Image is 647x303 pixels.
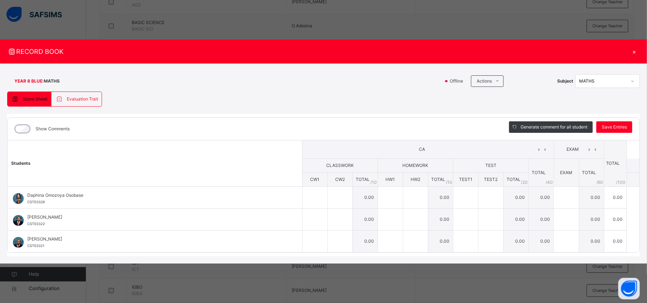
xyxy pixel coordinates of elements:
[428,209,453,230] td: 0.00
[484,177,498,182] span: TEST2
[528,187,554,209] td: 0.00
[431,177,445,182] span: TOTAL
[449,78,467,84] span: Offline
[11,160,31,166] span: Students
[528,230,554,252] td: 0.00
[579,230,604,252] td: 0.00
[310,177,319,182] span: CW1
[604,187,627,209] td: 0.00
[546,179,553,186] span: / 40
[521,179,528,186] span: / 20
[618,278,640,299] button: Open asap
[428,230,453,252] td: 0.00
[352,187,378,209] td: 0.00
[27,200,45,204] span: CST03326
[352,230,378,252] td: 0.00
[13,237,24,248] img: CST03321.png
[23,96,47,102] span: Score Sheet
[13,193,24,204] img: CST03326.png
[557,78,573,84] span: Subject
[596,179,603,186] span: / 60
[44,78,60,84] span: MATHS
[459,177,472,182] span: TEST1
[503,230,528,252] td: 0.00
[402,163,428,168] span: HOMEWORK
[604,230,627,252] td: 0.00
[27,236,286,242] span: [PERSON_NAME]
[411,177,420,182] span: HW2
[27,244,44,248] span: CST03321
[335,177,345,182] span: CW2
[579,209,604,230] td: 0.00
[446,179,452,186] span: / 10
[579,78,627,84] div: MATHS
[604,140,627,187] th: TOTAL
[521,124,587,130] span: Generate comment for all student
[528,209,554,230] td: 0.00
[559,146,586,153] span: EXAM
[370,179,377,186] span: / 10
[14,78,44,84] span: YEAR 8 BLUE :
[27,192,286,199] span: Daphina Omozoya Osobase
[13,215,24,226] img: CST03322.png
[604,209,627,230] td: 0.00
[36,126,70,132] label: Show Comments
[629,47,640,56] div: ×
[579,187,604,209] td: 0.00
[582,170,596,175] span: TOTAL
[356,177,370,182] span: TOTAL
[503,187,528,209] td: 0.00
[560,170,572,175] span: EXAM
[308,146,536,153] span: CA
[477,78,492,84] span: Actions
[27,222,45,226] span: CST03322
[7,47,629,56] span: RECORD BOOK
[602,124,627,130] span: Save Entries
[616,179,626,186] span: /100
[532,170,546,175] span: TOTAL
[385,177,395,182] span: HW1
[507,177,521,182] span: TOTAL
[27,214,286,220] span: [PERSON_NAME]
[67,96,98,102] span: Evaluation Trait
[503,209,528,230] td: 0.00
[428,187,453,209] td: 0.00
[352,209,378,230] td: 0.00
[485,163,496,168] span: TEST
[326,163,354,168] span: CLASSWORK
